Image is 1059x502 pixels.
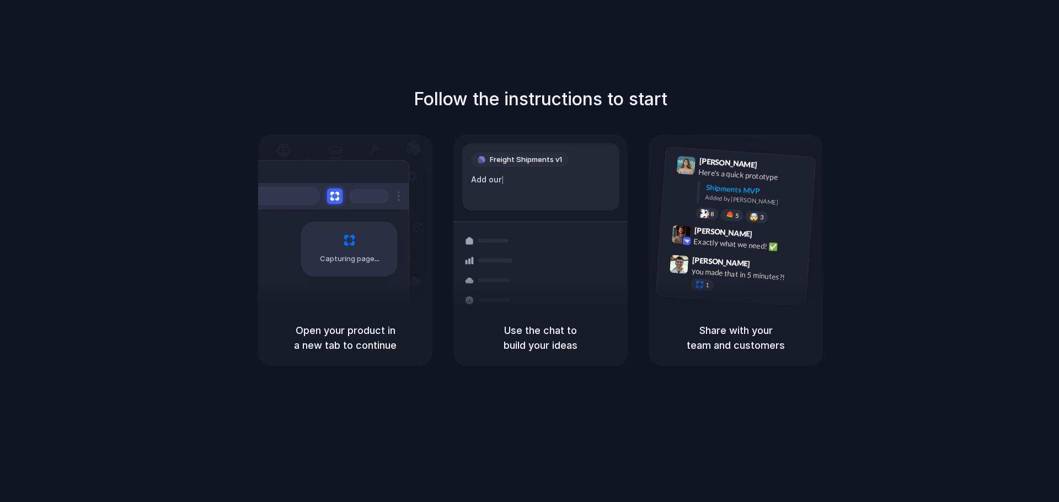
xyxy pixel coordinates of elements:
[705,282,709,288] span: 1
[705,193,806,209] div: Added by [PERSON_NAME]
[760,214,764,220] span: 3
[414,86,667,112] h1: Follow the instructions to start
[271,323,419,353] h5: Open your product in a new tab to continue
[471,174,611,186] div: Add our
[705,182,807,200] div: Shipments MVP
[761,160,783,174] span: 9:41 AM
[693,235,804,254] div: Exactly what we need! ✅
[753,259,776,272] span: 9:47 AM
[691,265,801,284] div: you made that in 5 minutes?!
[698,166,809,185] div: Here's a quick prototype
[501,175,504,184] span: |
[750,213,759,221] div: 🤯
[710,211,714,217] span: 8
[320,253,381,265] span: Capturing page
[756,229,778,242] span: 9:42 AM
[694,224,752,240] span: [PERSON_NAME]
[699,155,757,171] span: [PERSON_NAME]
[692,254,751,270] span: [PERSON_NAME]
[467,323,614,353] h5: Use the chat to build your ideas
[490,154,562,165] span: Freight Shipments v1
[735,213,739,219] span: 5
[662,323,810,353] h5: Share with your team and customers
